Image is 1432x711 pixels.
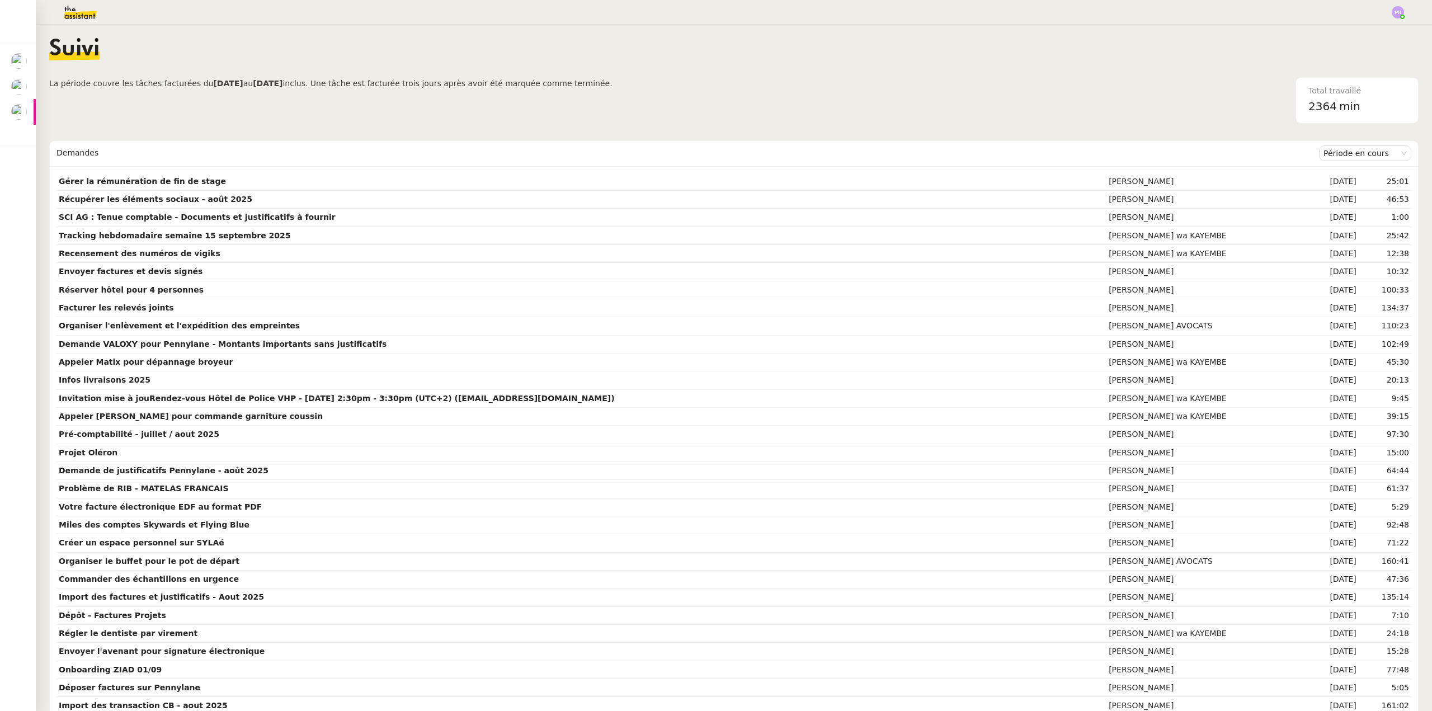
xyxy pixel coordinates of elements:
[59,249,220,258] strong: Recensement des numéros de vigiks
[1308,661,1359,679] td: [DATE]
[1359,263,1411,281] td: 10:32
[1359,317,1411,335] td: 110:23
[1359,354,1411,371] td: 45:30
[1106,643,1308,661] td: [PERSON_NAME]
[1308,245,1359,263] td: [DATE]
[1308,408,1359,426] td: [DATE]
[1106,390,1308,408] td: [PERSON_NAME] wa KAYEMBE
[1359,191,1411,209] td: 46:53
[1308,173,1359,191] td: [DATE]
[59,213,336,222] strong: SCI AG : Tenue comptable - Documents et justificatifs à fournir
[1106,173,1308,191] td: [PERSON_NAME]
[282,79,612,88] span: inclus. Une tâche est facturée trois jours après avoir été marquée comme terminée.
[1308,84,1406,97] div: Total travaillé
[59,394,615,403] strong: Invitation mise à jouRendez-vous Hôtel de Police VHP - [DATE] 2:30pm - 3:30pm (UTC+2) ([EMAIL_ADD...
[1106,498,1308,516] td: [PERSON_NAME]
[1308,227,1359,245] td: [DATE]
[1308,643,1359,661] td: [DATE]
[1106,588,1308,606] td: [PERSON_NAME]
[59,701,228,710] strong: Import des transaction CB - aout 2025
[1359,571,1411,588] td: 47:36
[253,79,282,88] b: [DATE]
[1359,209,1411,227] td: 1:00
[1392,6,1404,18] img: svg
[59,321,300,330] strong: Organiser l'enlèvement et l'expédition des empreintes
[1359,444,1411,462] td: 15:00
[59,430,219,439] strong: Pré-comptabilité - juillet / aout 2025
[1308,480,1359,498] td: [DATE]
[1308,191,1359,209] td: [DATE]
[59,484,228,493] strong: Problème de RIB - MATELAS FRANCAIS
[1106,679,1308,697] td: [PERSON_NAME]
[1106,263,1308,281] td: [PERSON_NAME]
[1308,625,1359,643] td: [DATE]
[1106,245,1308,263] td: [PERSON_NAME] wa KAYEMBE
[1308,209,1359,227] td: [DATE]
[1308,679,1359,697] td: [DATE]
[1308,317,1359,335] td: [DATE]
[59,466,268,475] strong: Demande de justificatifs Pennylane - août 2025
[1308,498,1359,516] td: [DATE]
[1106,336,1308,354] td: [PERSON_NAME]
[1339,97,1360,116] span: min
[59,520,249,529] strong: Miles des comptes Skywards et Flying Blue
[243,79,253,88] span: au
[1106,516,1308,534] td: [PERSON_NAME]
[1106,317,1308,335] td: [PERSON_NAME] AVOCATS
[56,142,1319,164] div: Demandes
[1308,100,1337,113] span: 2364
[1359,480,1411,498] td: 61:37
[1359,679,1411,697] td: 5:05
[1308,299,1359,317] td: [DATE]
[1308,336,1359,354] td: [DATE]
[1308,534,1359,552] td: [DATE]
[1359,498,1411,516] td: 5:29
[59,267,202,276] strong: Envoyer factures et devis signés
[1359,661,1411,679] td: 77:48
[59,502,262,511] strong: Votre facture électronique EDF au format PDF
[1106,227,1308,245] td: [PERSON_NAME] wa KAYEMBE
[1308,390,1359,408] td: [DATE]
[1106,209,1308,227] td: [PERSON_NAME]
[1359,299,1411,317] td: 134:37
[1106,625,1308,643] td: [PERSON_NAME] wa KAYEMBE
[1106,571,1308,588] td: [PERSON_NAME]
[1106,534,1308,552] td: [PERSON_NAME]
[1308,371,1359,389] td: [DATE]
[59,195,252,204] strong: Récupérer les éléments sociaux - août 2025
[1359,643,1411,661] td: 15:28
[59,575,239,583] strong: Commander des échantillons en urgence
[59,285,204,294] strong: Réserver hôtel pour 4 personnes
[1359,336,1411,354] td: 102:49
[1308,462,1359,480] td: [DATE]
[1308,588,1359,606] td: [DATE]
[59,538,224,547] strong: Créer un espace personnel sur SYLAé
[1106,462,1308,480] td: [PERSON_NAME]
[1359,371,1411,389] td: 20:13
[59,303,174,312] strong: Facturer les relevés joints
[1359,408,1411,426] td: 39:15
[49,79,213,88] span: La période couvre les tâches facturées du
[11,53,27,69] img: users%2FfjlNmCTkLiVoA3HQjY3GA5JXGxb2%2Favatar%2Fstarofservice_97480retdsc0392.png
[59,592,264,601] strong: Import des factures et justificatifs - Aout 2025
[59,665,162,674] strong: Onboarding ZIAD 01/09
[1359,173,1411,191] td: 25:01
[1359,245,1411,263] td: 12:38
[1308,354,1359,371] td: [DATE]
[1359,553,1411,571] td: 160:41
[59,375,150,384] strong: Infos livraisons 2025
[1359,588,1411,606] td: 135:14
[1359,462,1411,480] td: 64:44
[1106,408,1308,426] td: [PERSON_NAME] wa KAYEMBE
[1359,281,1411,299] td: 100:33
[1106,191,1308,209] td: [PERSON_NAME]
[1106,661,1308,679] td: [PERSON_NAME]
[1359,534,1411,552] td: 71:22
[11,79,27,95] img: users%2FfjlNmCTkLiVoA3HQjY3GA5JXGxb2%2Favatar%2Fstarofservice_97480retdsc0392.png
[1308,553,1359,571] td: [DATE]
[1359,426,1411,444] td: 97:30
[59,629,197,638] strong: Régler le dentiste par virement
[11,104,27,120] img: users%2FgeBNsgrICCWBxRbiuqfStKJvnT43%2Favatar%2F643e594d886881602413a30f_1666712378186.jpeg
[1323,146,1407,161] nz-select-item: Période en cours
[59,448,117,457] strong: Projet Oléron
